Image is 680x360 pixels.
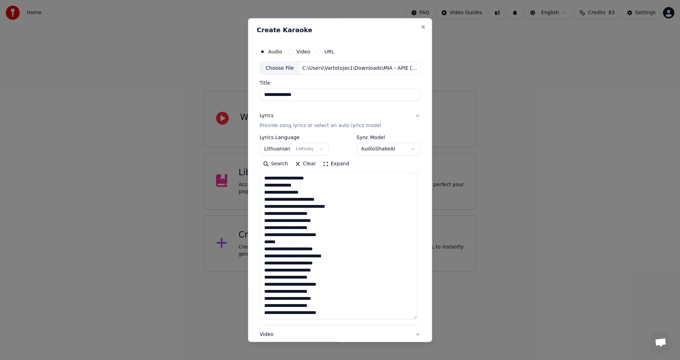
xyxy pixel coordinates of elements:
[268,49,282,54] label: Audio
[291,159,319,170] button: Clear
[300,65,420,72] div: C:\Users\Vartotojas1\Downloads\MIA - APIE [PERSON_NAME].mp3
[260,159,291,170] button: Search
[260,331,392,348] div: Video
[260,122,381,130] p: Provide song lyrics or select an auto lyrics model
[260,341,392,348] p: Customize Karaoke Video: Use Image, Video, or Color
[260,135,329,140] label: Lyrics Language
[324,49,334,54] label: URL
[296,49,310,54] label: Video
[319,159,353,170] button: Expand
[260,62,300,75] div: Choose File
[260,326,420,354] button: VideoCustomize Karaoke Video: Use Image, Video, or Color
[357,135,420,140] label: Sync Model
[260,135,420,325] div: LyricsProvide song lyrics or select an auto lyrics model
[260,113,273,120] div: Lyrics
[260,107,420,135] button: LyricsProvide song lyrics or select an auto lyrics model
[260,81,420,86] label: Title
[257,27,423,33] h2: Create Karaoke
